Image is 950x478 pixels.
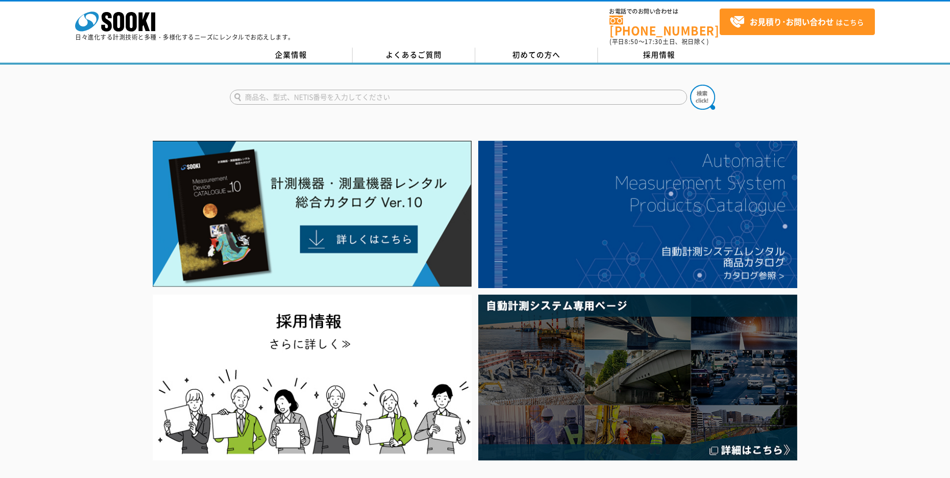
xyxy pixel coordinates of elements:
strong: お見積り･お問い合わせ [750,16,834,28]
span: 8:50 [624,37,639,46]
a: 初めての方へ [475,48,598,63]
img: 自動計測システム専用ページ [478,295,797,460]
img: btn_search.png [690,85,715,110]
span: 17:30 [645,37,663,46]
span: お電話でのお問い合わせは [609,9,720,15]
a: 企業情報 [230,48,353,63]
a: お見積り･お問い合わせはこちら [720,9,875,35]
a: 採用情報 [598,48,721,63]
span: はこちら [730,15,864,30]
p: 日々進化する計測技術と多種・多様化するニーズにレンタルでお応えします。 [75,34,294,40]
a: [PHONE_NUMBER] [609,16,720,36]
span: (平日 ～ 土日、祝日除く) [609,37,709,46]
img: 自動計測システムカタログ [478,141,797,288]
span: 初めての方へ [512,49,560,60]
img: SOOKI recruit [153,295,472,460]
input: 商品名、型式、NETIS番号を入力してください [230,90,687,105]
a: よくあるご質問 [353,48,475,63]
img: Catalog Ver10 [153,141,472,287]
